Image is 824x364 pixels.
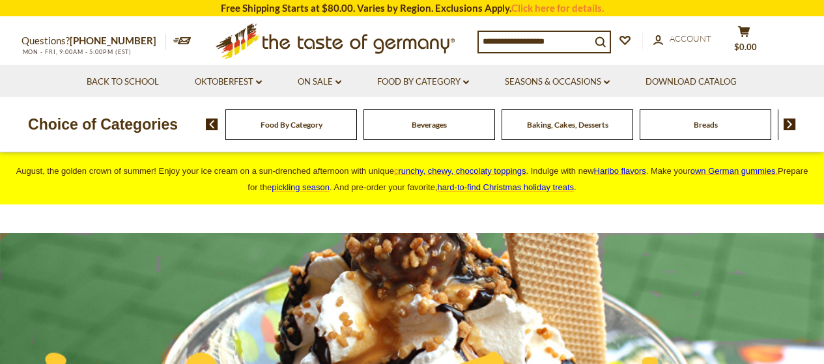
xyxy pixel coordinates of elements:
span: MON - FRI, 9:00AM - 5:00PM (EST) [21,48,132,55]
span: $0.00 [734,42,757,52]
a: own German gummies. [690,166,778,176]
a: On Sale [298,75,341,89]
img: previous arrow [206,119,218,130]
a: Baking, Cakes, Desserts [527,120,608,130]
button: $0.00 [725,25,764,58]
a: Back to School [87,75,159,89]
a: crunchy, chewy, chocolaty toppings [394,166,526,176]
a: Download Catalog [646,75,737,89]
span: own German gummies [690,166,776,176]
a: Click here for details. [511,2,604,14]
a: Beverages [412,120,447,130]
span: August, the golden crown of summer! Enjoy your ice cream on a sun-drenched afternoon with unique ... [16,166,808,192]
span: runchy, chewy, chocolaty toppings [398,166,526,176]
a: pickling season [272,182,330,192]
a: Haribo flavors [594,166,646,176]
a: Breads [694,120,718,130]
p: Questions? [21,33,166,49]
a: hard-to-find Christmas holiday treats [438,182,575,192]
a: Seasons & Occasions [505,75,610,89]
a: [PHONE_NUMBER] [70,35,156,46]
img: next arrow [784,119,796,130]
span: . [438,182,576,192]
a: Food By Category [261,120,322,130]
a: Food By Category [377,75,469,89]
a: Account [653,32,711,46]
span: Account [670,33,711,44]
a: Oktoberfest [195,75,262,89]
